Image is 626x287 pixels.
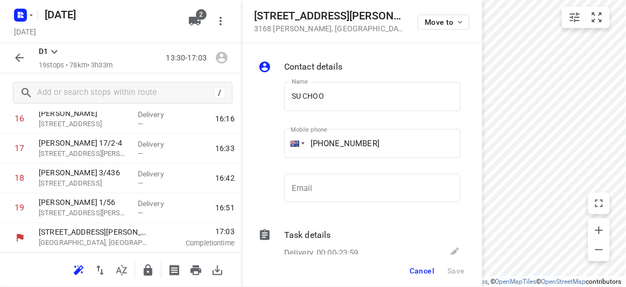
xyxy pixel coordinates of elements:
p: D1 [39,46,48,57]
div: Contact details [258,60,461,76]
span: Reoptimize route [68,264,89,275]
button: More [210,10,231,32]
div: 18 [15,173,25,183]
p: Delivery [138,110,178,120]
div: 19 [15,203,25,213]
button: Map settings [564,6,586,28]
button: Cancel [405,261,439,281]
button: Lock route [137,259,159,281]
p: 3168 [PERSON_NAME] , [GEOGRAPHIC_DATA] [254,24,405,33]
input: Add or search stops within route [37,85,214,101]
span: Move to [425,18,465,26]
p: [PERSON_NAME] [39,108,129,119]
div: small contained button group [562,6,610,28]
p: 436 High Street Road, Mount Waverley [39,179,129,189]
div: Task detailsDelivery, 00:00-23:59 [258,229,461,261]
div: / [214,87,226,99]
p: Completion time [164,238,235,249]
svg: Edit [448,246,461,259]
label: Mobile phone [291,127,327,133]
div: 17 [15,143,25,154]
p: 56 Albert Street, Mount Waverley [39,208,129,219]
span: Cancel [410,266,434,275]
span: — [138,180,143,188]
h5: Rename [40,6,180,23]
span: 16:33 [215,143,235,154]
h5: Project date [10,25,40,38]
p: Contact details [284,60,342,73]
span: — [138,150,143,158]
p: 37 Southampton Drive, Mulgrave [39,119,129,130]
span: Print shipping labels [164,264,185,275]
p: [PERSON_NAME] 3/436 [39,168,129,179]
input: 1 (702) 123-4567 [284,129,461,158]
span: — [138,209,143,217]
p: [PERSON_NAME] 1/56 [39,197,129,208]
button: 2 [184,10,206,32]
span: — [138,120,143,128]
button: Move to [418,15,469,30]
span: 16:16 [215,114,235,125]
div: 16 [15,114,25,124]
div: Australia: + 61 [284,129,305,158]
span: 2 [196,9,207,20]
span: Reverse route [89,264,111,275]
span: Assign driver [211,52,233,63]
p: 19 stops • 78km • 3h33m [39,60,112,71]
span: 16:42 [215,173,235,184]
p: Delivery [138,199,178,209]
p: [STREET_ADDRESS][PERSON_NAME] [39,227,151,238]
span: Sort by time window [111,264,132,275]
span: Print route [185,264,207,275]
h5: [STREET_ADDRESS][PERSON_NAME] [254,10,405,22]
p: Delivery, 00:00-23:59 [284,247,358,259]
p: 13:30-17:03 [166,52,211,64]
li: © 2025 , © , © © contributors [392,278,622,285]
a: OpenStreetMap [541,278,586,285]
p: Delivery [138,139,178,150]
span: 17:03 [164,227,235,237]
span: 16:51 [215,203,235,214]
p: Task details [284,229,331,242]
p: 2 Blair Road, Glen Waverley [39,149,129,160]
span: Download route [207,264,228,275]
p: [PERSON_NAME] 17/2-4 [39,138,129,149]
p: [GEOGRAPHIC_DATA], [GEOGRAPHIC_DATA] [39,238,151,249]
a: OpenMapTiles [495,278,537,285]
p: Delivery [138,169,178,180]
